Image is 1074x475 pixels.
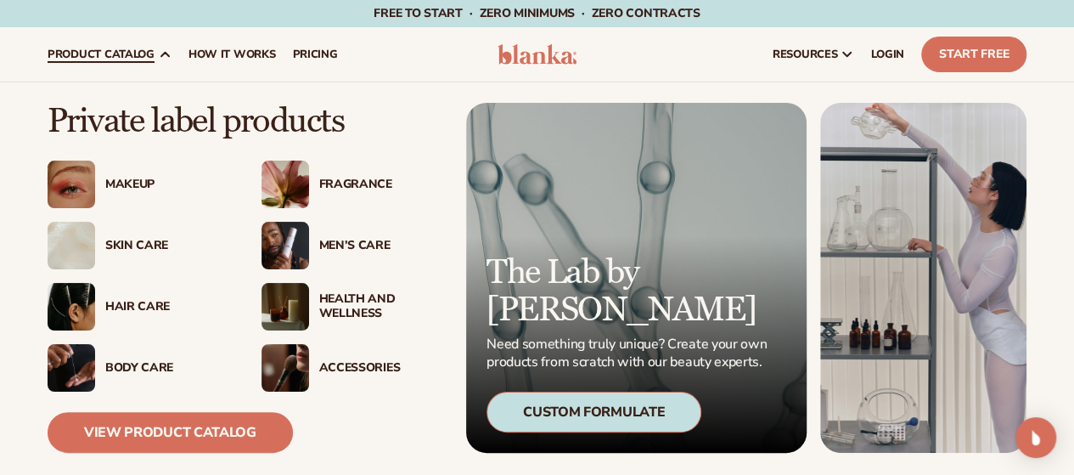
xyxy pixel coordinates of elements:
[261,283,441,331] a: Candles and incense on table. Health And Wellness
[180,27,284,82] a: How It Works
[863,27,913,82] a: LOGIN
[105,300,228,314] div: Hair Care
[105,361,228,376] div: Body Care
[48,161,95,208] img: Female with glitter eye makeup.
[498,44,577,65] img: logo
[105,239,228,253] div: Skin Care
[466,103,807,453] a: Microscopic product formula. The Lab by [PERSON_NAME] Need something truly unique? Create your ow...
[39,27,180,82] a: product catalog
[374,5,700,21] span: Free to start · ZERO minimums · ZERO contracts
[48,412,293,453] a: View Product Catalog
[48,344,95,392] img: Male hand applying moisturizer.
[48,103,441,140] p: Private label products
[261,161,309,208] img: Pink blooming flower.
[261,222,309,269] img: Male holding moisturizer bottle.
[871,48,904,61] span: LOGIN
[486,392,701,433] div: Custom Formulate
[921,37,1026,72] a: Start Free
[188,48,276,61] span: How It Works
[1015,417,1056,458] div: Open Intercom Messenger
[48,222,228,269] a: Cream moisturizer swatch. Skin Care
[319,239,441,253] div: Men’s Care
[261,344,309,392] img: Female with makeup brush.
[48,161,228,208] a: Female with glitter eye makeup. Makeup
[764,27,863,82] a: resources
[48,222,95,269] img: Cream moisturizer swatch.
[820,103,1026,453] img: Female in lab with equipment.
[48,283,228,331] a: Female hair pulled back with clips. Hair Care
[105,178,228,192] div: Makeup
[48,344,228,392] a: Male hand applying moisturizer. Body Care
[486,254,772,329] p: The Lab by [PERSON_NAME]
[261,344,441,392] a: Female with makeup brush. Accessories
[319,178,441,192] div: Fragrance
[292,48,337,61] span: pricing
[284,27,346,82] a: pricing
[319,292,441,321] div: Health And Wellness
[319,361,441,376] div: Accessories
[261,161,441,208] a: Pink blooming flower. Fragrance
[773,48,837,61] span: resources
[48,48,155,61] span: product catalog
[486,336,772,371] p: Need something truly unique? Create your own products from scratch with our beauty experts.
[48,283,95,331] img: Female hair pulled back with clips.
[261,222,441,269] a: Male holding moisturizer bottle. Men’s Care
[261,283,309,331] img: Candles and incense on table.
